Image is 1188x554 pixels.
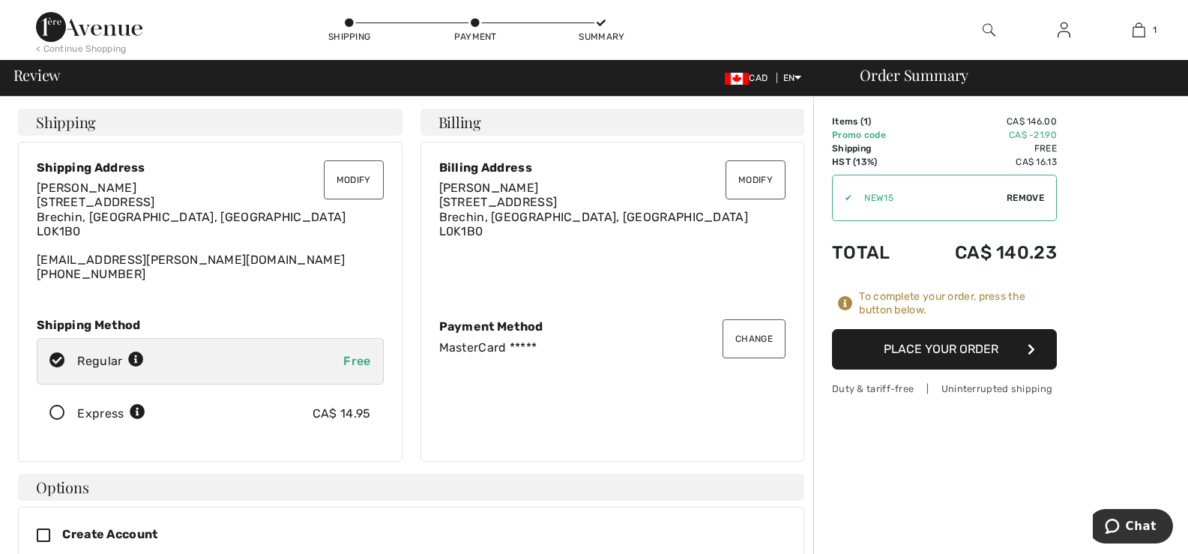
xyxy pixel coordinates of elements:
[313,405,371,423] div: CA$ 14.95
[914,227,1057,278] td: CA$ 140.23
[832,115,914,128] td: Items ( )
[914,142,1057,155] td: Free
[832,329,1057,370] button: Place Your Order
[832,142,914,155] td: Shipping
[439,181,539,195] span: [PERSON_NAME]
[726,160,786,199] button: Modify
[832,382,1057,396] div: Duty & tariff-free | Uninterrupted shipping
[77,352,144,370] div: Regular
[62,527,157,541] span: Create Account
[832,155,914,169] td: HST (13%)
[36,42,127,55] div: < Continue Shopping
[324,160,384,199] button: Modify
[723,319,786,358] button: Change
[914,115,1057,128] td: CA$ 146.00
[18,474,804,501] h4: Options
[833,191,852,205] div: ✔
[36,12,142,42] img: 1ère Avenue
[983,21,995,39] img: search the website
[863,116,868,127] span: 1
[842,67,1179,82] div: Order Summary
[725,73,774,83] span: CAD
[439,195,749,238] span: [STREET_ADDRESS] Brechin, [GEOGRAPHIC_DATA], [GEOGRAPHIC_DATA] L0K1B0
[1046,21,1082,40] a: Sign In
[859,290,1057,317] div: To complete your order, press the button below.
[725,73,749,85] img: Canadian Dollar
[438,115,481,130] span: Billing
[439,160,786,175] div: Billing Address
[914,128,1057,142] td: CA$ -21.90
[343,354,370,368] span: Free
[439,319,786,334] div: Payment Method
[832,128,914,142] td: Promo code
[783,73,802,83] span: EN
[1093,509,1173,547] iframe: Opens a widget where you can chat to one of our agents
[1153,23,1157,37] span: 1
[453,30,498,43] div: Payment
[37,195,346,238] span: [STREET_ADDRESS] Brechin, [GEOGRAPHIC_DATA], [GEOGRAPHIC_DATA] L0K1B0
[832,227,914,278] td: Total
[1102,21,1175,39] a: 1
[914,155,1057,169] td: CA$ 16.13
[327,30,372,43] div: Shipping
[1058,21,1070,39] img: My Info
[77,405,145,423] div: Express
[37,318,384,332] div: Shipping Method
[852,175,1007,220] input: Promo code
[37,181,384,281] div: [EMAIL_ADDRESS][PERSON_NAME][DOMAIN_NAME] [PHONE_NUMBER]
[37,160,384,175] div: Shipping Address
[1007,191,1044,205] span: Remove
[37,181,136,195] span: [PERSON_NAME]
[13,67,61,82] span: Review
[36,115,96,130] span: Shipping
[1133,21,1145,39] img: My Bag
[579,30,624,43] div: Summary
